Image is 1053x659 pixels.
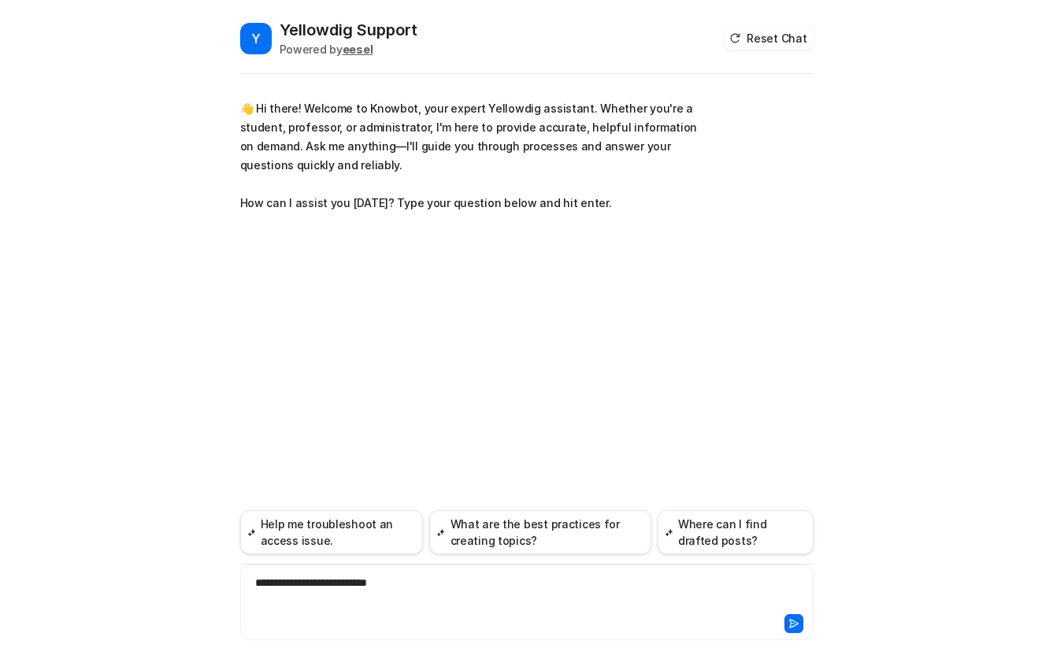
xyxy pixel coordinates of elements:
button: Help me troubleshoot an access issue. [240,510,424,554]
p: 👋 Hi there! Welcome to Knowbot, your expert Yellowdig assistant. Whether you're a student, profes... [240,99,701,213]
div: Powered by [280,41,417,57]
button: Reset Chat [725,27,813,50]
button: Where can I find drafted posts? [658,510,814,554]
h2: Yellowdig Support [280,19,417,41]
b: eesel [343,43,373,56]
span: Y [240,23,272,54]
button: What are the best practices for creating topics? [429,510,651,554]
